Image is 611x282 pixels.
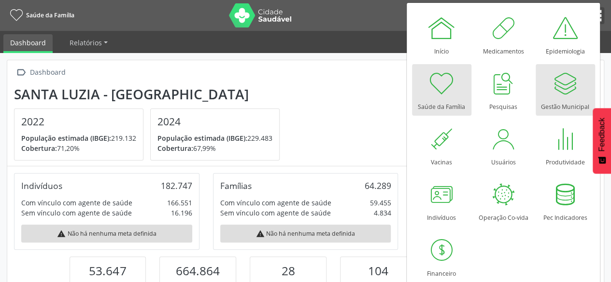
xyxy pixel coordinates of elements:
[21,143,136,153] p: 71,20%
[368,263,388,279] span: 104
[14,86,286,102] div: Santa Luzia - [GEOGRAPHIC_DATA]
[57,229,66,238] i: warning
[3,34,53,53] a: Dashboard
[369,198,391,208] div: 59.455
[220,225,391,242] div: Não há nenhuma meta definida
[7,7,74,23] a: Saúde da Família
[412,120,471,171] a: Vacinas
[536,64,595,116] a: Gestão Municipal
[21,116,136,128] h4: 2022
[70,38,102,47] span: Relatórios
[474,175,533,227] a: Operação Co-vida
[21,198,132,208] div: Com vínculo com agente de saúde
[157,116,272,128] h4: 2024
[26,11,74,19] span: Saúde da Família
[364,180,391,191] div: 64.289
[220,208,331,218] div: Sem vínculo com agente de saúde
[412,64,471,116] a: Saúde da Família
[536,175,595,227] a: Pec Indicadores
[157,143,272,153] p: 67,99%
[176,263,220,279] span: 664.864
[593,108,611,174] button: Feedback - Mostrar pesquisa
[256,229,265,238] i: warning
[167,198,192,208] div: 166.551
[21,180,62,191] div: Indivíduos
[474,64,533,116] a: Pesquisas
[220,198,331,208] div: Com vínculo com agente de saúde
[157,134,247,143] span: População estimada (IBGE):
[412,9,471,60] a: Início
[89,263,126,279] span: 53.647
[21,208,132,218] div: Sem vínculo com agente de saúde
[474,9,533,60] a: Medicamentos
[536,120,595,171] a: Produtividade
[474,120,533,171] a: Usuários
[597,118,606,151] span: Feedback
[63,34,114,51] a: Relatórios
[14,66,67,80] a:  Dashboard
[171,208,192,218] div: 16.196
[412,175,471,227] a: Indivíduos
[157,133,272,143] p: 229.483
[536,9,595,60] a: Epidemiologia
[14,66,28,80] i: 
[21,134,111,143] span: População estimada (IBGE):
[21,225,192,242] div: Não há nenhuma meta definida
[28,66,67,80] div: Dashboard
[281,263,295,279] span: 28
[21,144,57,153] span: Cobertura:
[373,208,391,218] div: 4.834
[161,180,192,191] div: 182.747
[21,133,136,143] p: 219.132
[157,144,193,153] span: Cobertura:
[220,180,252,191] div: Famílias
